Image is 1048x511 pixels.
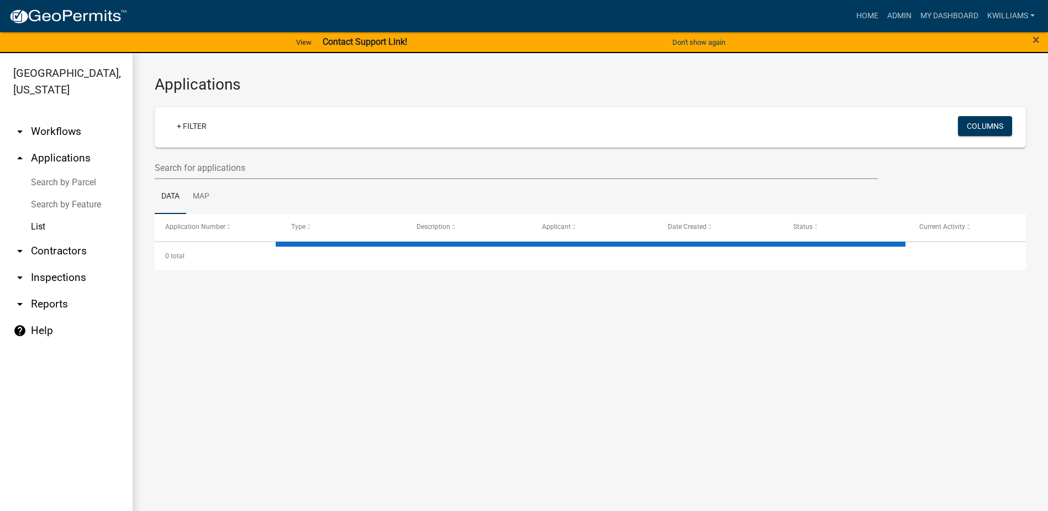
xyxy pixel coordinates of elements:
a: My Dashboard [916,6,983,27]
strong: Contact Support Link! [323,36,407,47]
span: × [1033,32,1040,48]
button: Close [1033,33,1040,46]
button: Don't show again [668,33,730,51]
datatable-header-cell: Application Number [155,214,280,241]
input: Search for applications [155,157,878,179]
a: View [292,33,316,51]
i: arrow_drop_down [13,298,27,311]
i: arrow_drop_down [13,271,27,284]
i: arrow_drop_down [13,244,27,258]
datatable-header-cell: Current Activity [909,214,1034,241]
a: Admin [883,6,916,27]
datatable-header-cell: Type [280,214,405,241]
datatable-header-cell: Applicant [531,214,657,241]
span: Application Number [165,223,225,231]
i: arrow_drop_up [13,152,27,165]
span: Current Activity [919,223,965,231]
span: Description [417,223,450,231]
datatable-header-cell: Date Created [657,214,783,241]
datatable-header-cell: Status [783,214,908,241]
i: help [13,324,27,337]
a: Home [852,6,883,27]
button: Columns [958,116,1012,136]
span: Applicant [542,223,571,231]
div: 0 total [155,242,1026,270]
a: kwilliams [983,6,1039,27]
span: Date Created [668,223,707,231]
span: Status [793,223,813,231]
a: Data [155,179,186,215]
i: arrow_drop_down [13,125,27,138]
h3: Applications [155,75,1026,94]
a: Map [186,179,216,215]
datatable-header-cell: Description [406,214,531,241]
span: Type [291,223,306,231]
a: + Filter [168,116,215,136]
